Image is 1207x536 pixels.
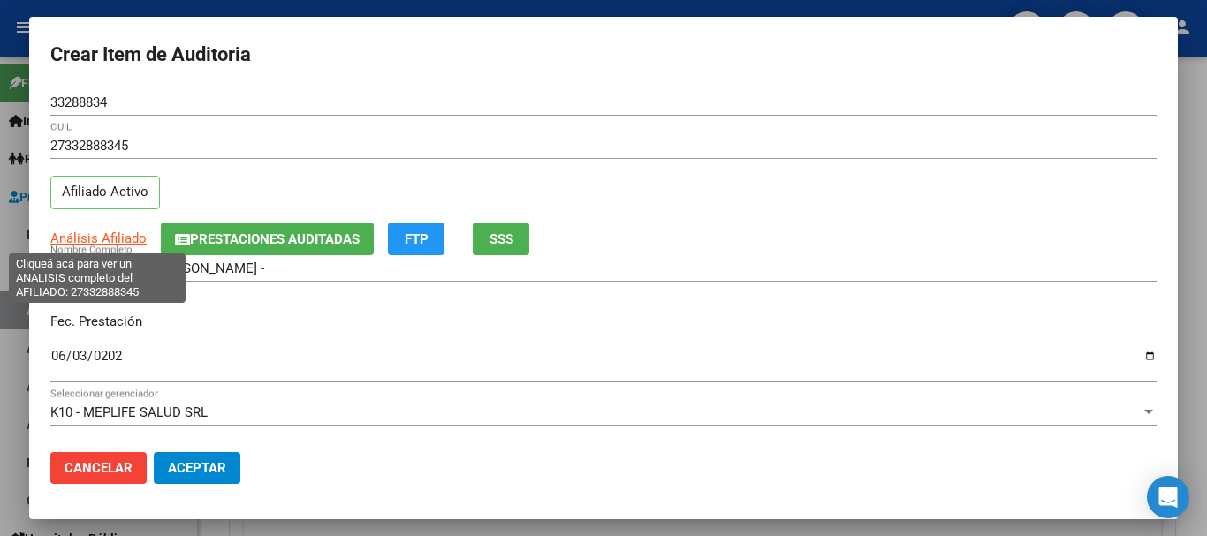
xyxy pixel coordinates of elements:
[473,223,529,255] button: SSS
[168,460,226,476] span: Aceptar
[50,404,208,420] span: K10 - MEPLIFE SALUD SRL
[50,312,1157,332] p: Fec. Prestación
[190,231,360,247] span: Prestaciones Auditadas
[50,230,147,246] span: Análisis Afiliado
[405,231,429,247] span: FTP
[388,223,444,255] button: FTP
[50,38,1157,72] h2: Crear Item de Auditoria
[50,452,147,484] button: Cancelar
[1147,476,1189,518] div: Open Intercom Messenger
[154,452,240,484] button: Aceptar
[161,223,374,255] button: Prestaciones Auditadas
[50,176,160,210] p: Afiliado Activo
[490,231,513,247] span: SSS
[65,460,133,476] span: Cancelar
